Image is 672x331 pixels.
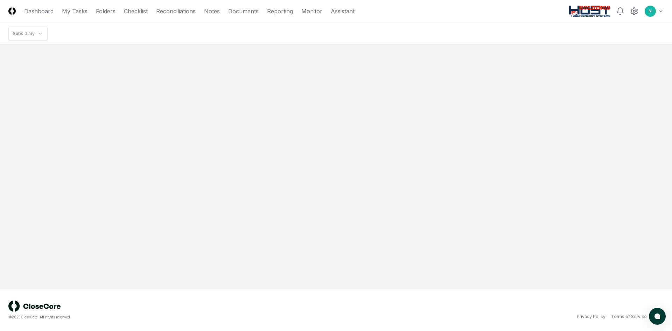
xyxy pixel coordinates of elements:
a: Dashboard [24,7,54,15]
div: © 2025 CloseCore. All rights reserved. [8,315,336,320]
a: Reconciliations [156,7,196,15]
a: Terms of Service [611,313,647,320]
nav: breadcrumb [8,27,48,41]
a: Monitor [301,7,322,15]
a: Privacy Policy [577,313,605,320]
div: Subsidiary [13,30,35,37]
a: My Tasks [62,7,87,15]
button: atlas-launcher [649,308,666,325]
button: NI [644,5,657,18]
img: Host NA Holdings logo [569,6,611,17]
a: Documents [228,7,259,15]
a: Reporting [267,7,293,15]
a: Folders [96,7,115,15]
img: logo [8,301,61,312]
span: NI [649,8,652,14]
img: Logo [8,7,16,15]
a: Notes [204,7,220,15]
a: Checklist [124,7,148,15]
a: Assistant [331,7,355,15]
